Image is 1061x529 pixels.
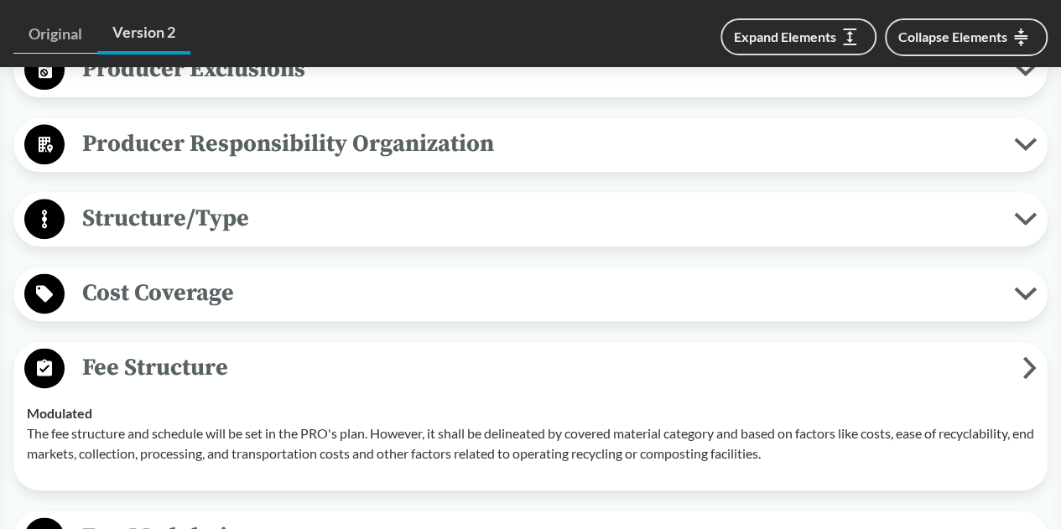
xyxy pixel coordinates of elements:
[19,272,1042,315] button: Cost Coverage
[720,18,876,55] button: Expand Elements
[19,347,1042,390] button: Fee Structure
[65,349,1022,386] span: Fee Structure
[27,405,92,421] strong: Modulated
[65,274,1014,312] span: Cost Coverage
[19,123,1042,166] button: Producer Responsibility Organization
[19,49,1042,91] button: Producer Exclusions
[65,125,1014,163] span: Producer Responsibility Organization
[27,423,1034,464] p: The fee structure and schedule will be set in the PRO's plan. However, it shall be delineated by ...
[65,50,1014,88] span: Producer Exclusions
[19,198,1042,241] button: Structure/Type
[65,200,1014,237] span: Structure/Type
[13,15,97,54] a: Original
[97,13,190,54] a: Version 2
[885,18,1048,56] button: Collapse Elements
